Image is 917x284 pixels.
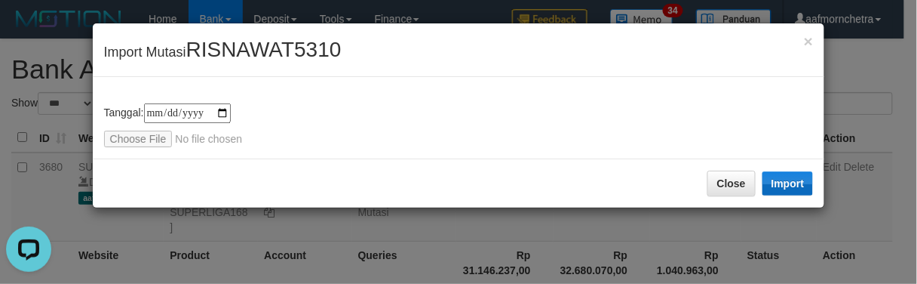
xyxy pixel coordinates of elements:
[6,6,51,51] button: Open LiveChat chat widget
[707,171,756,196] button: Close
[186,38,342,61] span: RISNAWAT5310
[104,45,342,60] span: Import Mutasi
[804,33,813,49] button: Close
[762,171,814,196] button: Import
[804,32,813,50] span: ×
[104,103,814,147] div: Tanggal:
